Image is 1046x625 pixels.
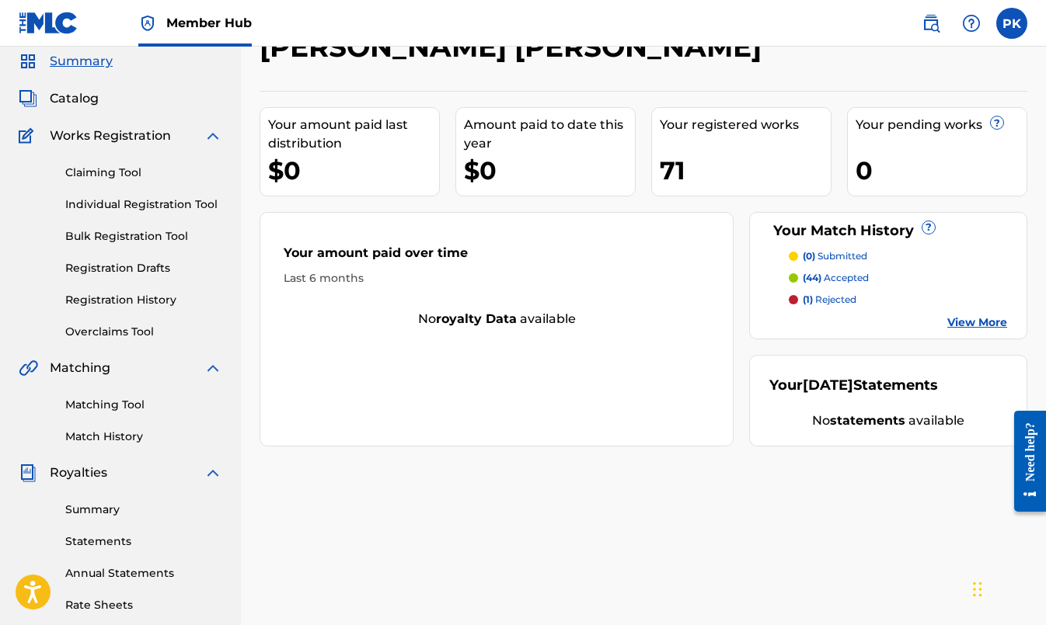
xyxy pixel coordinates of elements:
img: search [922,14,940,33]
div: $0 [268,153,439,188]
a: Registration History [65,292,222,308]
span: ? [991,116,1003,129]
a: Overclaims Tool [65,324,222,340]
img: expand [204,359,222,377]
span: [DATE] [803,377,853,394]
div: Widget de chat [968,550,1046,625]
a: Match History [65,429,222,445]
a: Rate Sheets [65,597,222,613]
a: (1) rejected [789,293,1007,307]
div: No available [260,310,733,328]
a: (44) accepted [789,271,1007,285]
span: Matching [50,359,110,377]
div: Your Match History [769,220,1007,241]
a: View More [947,314,1007,331]
iframe: Chat Widget [968,550,1046,625]
img: Matching [19,359,38,377]
a: (0) submitted [789,249,1007,263]
div: $0 [464,153,635,188]
span: ? [922,221,935,234]
a: Claiming Tool [65,165,222,181]
img: expand [204,127,222,145]
div: Last 6 months [284,270,710,286]
div: User Menu [996,8,1027,39]
img: Royalties [19,464,37,482]
a: Annual Statements [65,565,222,582]
strong: royalty data [436,311,517,326]
p: accepted [803,271,869,285]
div: Your pending works [856,116,1027,134]
span: Royalties [50,464,107,482]
a: Statements [65,533,222,550]
a: Public Search [915,8,947,39]
div: Your registered works [660,116,831,134]
img: Summary [19,52,37,71]
div: Glisser [973,566,982,613]
img: Catalog [19,89,37,108]
p: submitted [803,249,867,263]
div: Amount paid to date this year [464,116,635,153]
img: help [962,14,981,33]
a: Registration Drafts [65,260,222,276]
span: Member Hub [166,14,252,32]
span: Catalog [50,89,99,108]
img: expand [204,464,222,482]
h2: [PERSON_NAME] [PERSON_NAME] [260,30,769,64]
div: No available [769,411,1007,430]
a: Bulk Registration Tool [65,228,222,245]
span: (0) [803,250,815,262]
a: SummarySummary [19,52,113,71]
span: Works Registration [50,127,171,145]
span: Summary [50,52,113,71]
a: Matching Tool [65,397,222,413]
img: Works Registration [19,127,39,145]
img: Top Rightsholder [138,14,157,33]
a: Summary [65,502,222,518]
strong: statements [830,413,905,428]
div: Your Statements [769,375,938,396]
span: (44) [803,272,821,283]
iframe: Resource Center [1002,398,1046,526]
span: (1) [803,293,813,305]
a: Individual Registration Tool [65,196,222,213]
div: Your amount paid last distribution [268,116,439,153]
a: CatalogCatalog [19,89,99,108]
div: 0 [856,153,1027,188]
img: MLC Logo [19,12,78,34]
p: rejected [803,293,856,307]
div: 71 [660,153,831,188]
div: Help [956,8,987,39]
div: Your amount paid over time [284,244,710,270]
